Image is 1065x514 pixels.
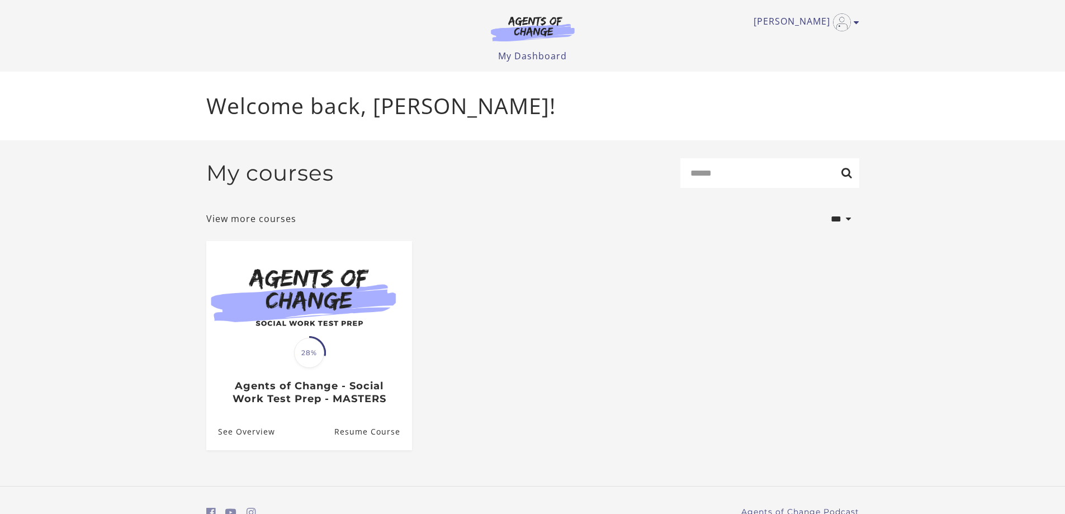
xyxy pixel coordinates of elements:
h2: My courses [206,160,334,186]
span: 28% [294,338,324,368]
a: Agents of Change - Social Work Test Prep - MASTERS: Resume Course [334,414,411,450]
a: Toggle menu [754,13,854,31]
img: Agents of Change Logo [479,16,586,41]
h3: Agents of Change - Social Work Test Prep - MASTERS [218,380,400,405]
a: My Dashboard [498,50,567,62]
a: Agents of Change - Social Work Test Prep - MASTERS: See Overview [206,414,275,450]
p: Welcome back, [PERSON_NAME]! [206,89,859,122]
a: View more courses [206,212,296,225]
